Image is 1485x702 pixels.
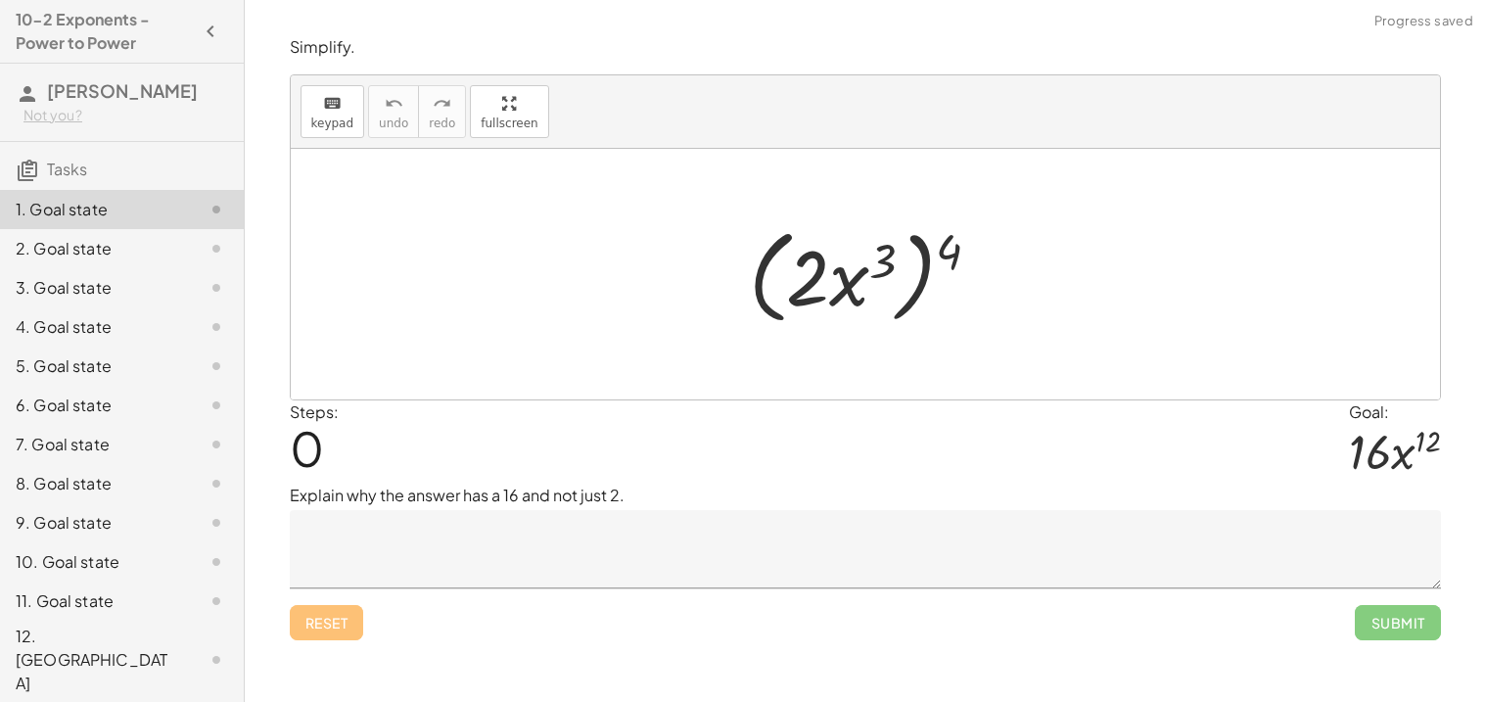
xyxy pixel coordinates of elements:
[205,472,228,495] i: Task not started.
[16,315,173,339] div: 4. Goal state
[205,433,228,456] i: Task not started.
[16,433,173,456] div: 7. Goal state
[16,550,173,574] div: 10. Goal state
[23,106,228,125] div: Not you?
[16,511,173,535] div: 9. Goal state
[368,85,419,138] button: undoundo
[290,484,1441,507] p: Explain why the answer has a 16 and not just 2.
[1374,12,1473,31] span: Progress saved
[290,401,339,422] label: Steps:
[16,237,173,260] div: 2. Goal state
[47,159,87,179] span: Tasks
[290,36,1441,59] p: Simplify.
[481,117,537,130] span: fullscreen
[16,589,173,613] div: 11. Goal state
[301,85,365,138] button: keyboardkeypad
[205,276,228,300] i: Task not started.
[1349,400,1441,424] div: Goal:
[323,92,342,116] i: keyboard
[379,117,408,130] span: undo
[16,198,173,221] div: 1. Goal state
[47,79,198,102] span: [PERSON_NAME]
[205,511,228,535] i: Task not started.
[16,8,193,55] h4: 10-2 Exponents - Power to Power
[470,85,548,138] button: fullscreen
[205,198,228,221] i: Task not started.
[433,92,451,116] i: redo
[16,276,173,300] div: 3. Goal state
[205,237,228,260] i: Task not started.
[16,472,173,495] div: 8. Goal state
[311,117,354,130] span: keypad
[205,550,228,574] i: Task not started.
[16,625,173,695] div: 12. [GEOGRAPHIC_DATA]
[205,354,228,378] i: Task not started.
[205,589,228,613] i: Task not started.
[205,315,228,339] i: Task not started.
[16,394,173,417] div: 6. Goal state
[385,92,403,116] i: undo
[205,648,228,672] i: Task not started.
[16,354,173,378] div: 5. Goal state
[205,394,228,417] i: Task not started.
[418,85,466,138] button: redoredo
[290,418,324,478] span: 0
[429,117,455,130] span: redo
